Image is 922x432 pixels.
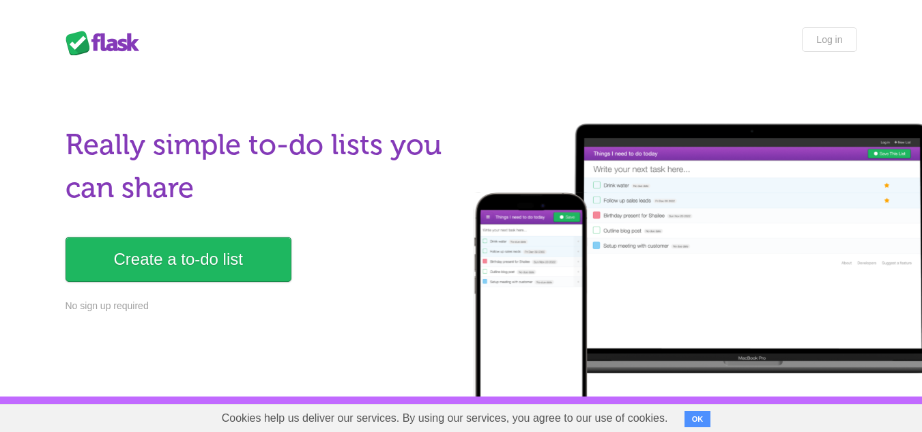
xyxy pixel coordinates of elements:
h1: Really simple to-do lists you can share [66,124,453,210]
p: No sign up required [66,299,453,313]
a: Log in [802,27,856,52]
div: Flask Lists [66,31,147,55]
span: Cookies help us deliver our services. By using our services, you agree to our use of cookies. [208,405,682,432]
button: OK [685,411,711,427]
a: Create a to-do list [66,237,291,282]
